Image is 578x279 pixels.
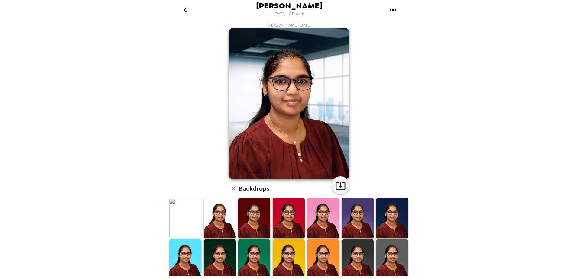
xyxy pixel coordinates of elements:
[239,184,269,193] h6: Backdrops
[268,23,311,28] span: [PERSON_NAME] , [DATE]
[274,10,305,18] span: [DATE] • 2 Photos
[169,198,201,238] img: Original
[229,28,349,179] img: user
[256,2,322,10] span: [PERSON_NAME]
